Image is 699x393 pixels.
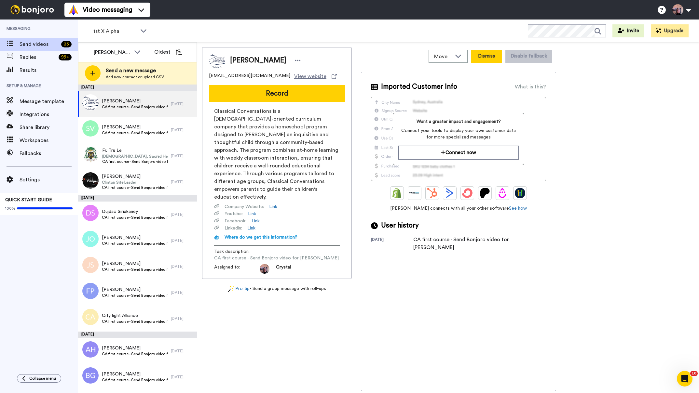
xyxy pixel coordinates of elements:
span: Share library [20,124,78,131]
div: [DATE] [171,348,194,354]
img: Shopify [392,188,402,198]
span: Move [434,53,452,60]
a: Pro tip [228,285,250,292]
span: Send a new message [106,67,164,74]
a: Link [248,211,256,217]
button: Invite [612,24,644,37]
span: Youtube : [225,211,243,217]
span: CA first course - Send Bonjoro video for Fr. Tru Le [102,159,168,164]
span: Want a greater impact and engagement? [398,118,518,125]
img: Image of Laura Page [209,52,225,69]
button: Collapse menu [17,374,61,383]
img: Patreon [480,188,490,198]
a: Link [269,203,277,210]
span: CA first course - Send Bonjoro video for [PERSON_NAME] [102,215,168,220]
span: Fr. Tru Le [102,147,168,154]
span: 100% [5,206,15,211]
span: Results [20,66,78,74]
span: CA first course - Send Bonjoro video for [PERSON_NAME] [102,377,168,383]
span: Workspaces [20,137,78,144]
span: Integrations [20,111,78,118]
span: [PERSON_NAME] [102,234,168,241]
span: [PERSON_NAME] [230,56,286,65]
span: [PERSON_NAME] [102,286,168,293]
span: Task description : [214,248,260,255]
span: [PERSON_NAME] [102,173,168,180]
img: ActiveCampaign [445,188,455,198]
a: See how [509,206,527,211]
span: CA first course - Send Bonjoro video for [PERSON_NAME] [214,255,339,261]
span: Imported Customer Info [381,82,457,92]
img: Ontraport [409,188,420,198]
img: ConvertKit [462,188,473,198]
div: [DATE] [171,101,194,107]
div: [DATE] [78,85,197,91]
div: [DATE] [171,179,194,185]
span: Connect your tools to display your own customer data for more specialized messages [398,127,518,140]
img: bj-logo-header-white.svg [8,5,57,14]
img: magic-wand.svg [228,285,234,292]
div: [DATE] [78,332,197,338]
div: 99 + [59,54,72,60]
div: [DATE] [171,212,194,217]
span: Fallbacks [20,150,78,157]
a: Link [247,225,255,231]
span: [PERSON_NAME] [102,98,168,104]
span: [PERSON_NAME] [102,371,168,377]
div: CA first course - Send Bonjoro video for [PERSON_NAME] [413,236,517,251]
img: ah.png [82,341,99,358]
span: User history [381,221,419,230]
img: js.png [82,257,99,273]
span: 10 [690,371,698,376]
span: Collapse menu [29,376,56,381]
div: What is this? [515,83,546,91]
span: [PERSON_NAME] connects with all your other software [371,205,546,212]
div: [DATE] [78,195,197,202]
span: [EMAIL_ADDRESS][DOMAIN_NAME] [209,72,290,80]
img: fp.png [82,283,99,299]
div: [DATE] [171,316,194,321]
img: AATXAJzJOH73C-cTNEnpyj0-A7Iu2-4VCODEFM2b96Y8=s96-c [260,264,269,274]
button: Connect now [398,146,518,160]
span: Send videos [20,40,59,48]
span: Clinton Site Leader [102,180,168,185]
span: Add new contact or upload CSV [106,74,164,80]
span: Company Website : [225,203,264,210]
span: Assigned to: [214,264,260,274]
span: Message template [20,98,78,105]
img: vm-color.svg [68,5,79,15]
div: [DATE] [171,264,194,269]
button: Oldest [149,46,187,59]
img: ca.png [82,309,99,325]
iframe: Intercom live chat [677,371,692,386]
span: Settings [20,176,78,184]
span: View website [294,72,326,80]
span: [PERSON_NAME] [102,345,168,351]
button: Disable fallback [505,50,552,63]
span: Dujdao Siriakaney [102,208,168,215]
span: CA first course - Send Bonjoro video for [PERSON_NAME] [102,241,168,246]
span: CA first course - Send Bonjoro video for [PERSON_NAME] [102,104,168,110]
span: Linkedin : [225,225,242,231]
div: [DATE] [171,238,194,243]
div: - Send a group message with roll-ups [202,285,352,292]
span: [PERSON_NAME] [102,124,168,130]
img: 17f44ab2-3c3b-48c5-b6de-694b21823ac7.jpg [83,146,99,163]
div: [PERSON_NAME] [94,48,131,56]
span: Where do we get this information? [225,235,297,240]
img: GoHighLevel [515,188,525,198]
span: [PERSON_NAME] [102,260,168,267]
img: bg.png [82,367,99,384]
button: Record [209,85,345,102]
a: View website [294,72,337,80]
div: [DATE] [371,237,413,251]
button: Dismiss [471,50,502,63]
img: Hubspot [427,188,437,198]
div: 33 [61,41,72,47]
img: jo.png [82,231,99,247]
span: QUICK START GUIDE [5,198,52,202]
div: [DATE] [171,290,194,295]
div: [DATE] [171,153,194,159]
